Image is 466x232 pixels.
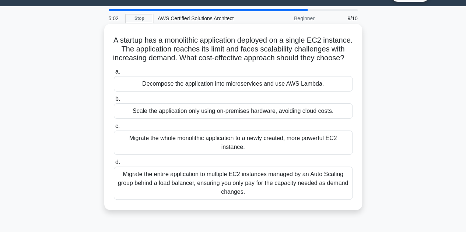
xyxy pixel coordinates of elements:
[115,68,120,75] span: a.
[114,103,353,119] div: Scale the application only using on-premises hardware, avoiding cloud costs.
[114,167,353,200] div: Migrate the entire application to multiple EC2 instances managed by an Auto Scaling group behind ...
[115,123,120,129] span: c.
[153,11,255,26] div: AWS Certified Solutions Architect
[104,11,126,26] div: 5:02
[114,76,353,92] div: Decompose the application into microservices and use AWS Lambda.
[319,11,362,26] div: 9/10
[115,96,120,102] span: b.
[115,159,120,165] span: d.
[114,131,353,155] div: Migrate the whole monolithic application to a newly created, more powerful EC2 instance.
[126,14,153,23] a: Stop
[113,36,353,63] h5: A startup has a monolithic application deployed on a single EC2 instance. The application reaches...
[255,11,319,26] div: Beginner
